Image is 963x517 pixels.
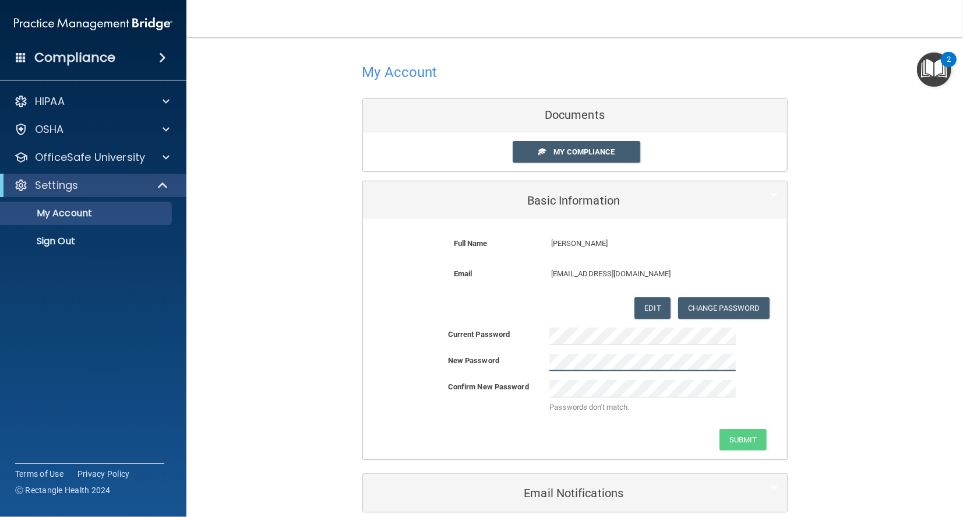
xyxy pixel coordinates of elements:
[35,94,65,108] p: HIPAA
[15,468,64,480] a: Terms of Use
[363,99,787,132] div: Documents
[448,382,529,391] b: Confirm New Password
[947,59,951,75] div: 2
[454,269,472,278] b: Email
[8,207,167,219] p: My Account
[14,122,170,136] a: OSHA
[372,194,743,207] h5: Basic Information
[678,297,770,319] button: Change Password
[551,237,728,251] p: [PERSON_NAME]
[372,187,778,213] a: Basic Information
[77,468,130,480] a: Privacy Policy
[14,94,170,108] a: HIPAA
[551,267,728,281] p: [EMAIL_ADDRESS][DOMAIN_NAME]
[35,178,78,192] p: Settings
[14,150,170,164] a: OfficeSafe University
[917,52,951,87] button: Open Resource Center, 2 new notifications
[372,480,778,506] a: Email Notifications
[549,400,735,414] p: Passwords don't match.
[448,356,499,365] b: New Password
[35,122,64,136] p: OSHA
[719,429,767,451] button: Submit
[14,178,169,192] a: Settings
[8,235,167,247] p: Sign Out
[15,484,111,496] span: Ⓒ Rectangle Health 2024
[372,487,743,500] h5: Email Notifications
[35,150,145,164] p: OfficeSafe University
[761,434,949,481] iframe: Drift Widget Chat Controller
[34,50,115,66] h4: Compliance
[362,65,438,80] h4: My Account
[634,297,670,319] button: Edit
[448,330,510,339] b: Current Password
[454,239,488,248] b: Full Name
[14,12,172,36] img: PMB logo
[553,147,615,156] span: My Compliance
